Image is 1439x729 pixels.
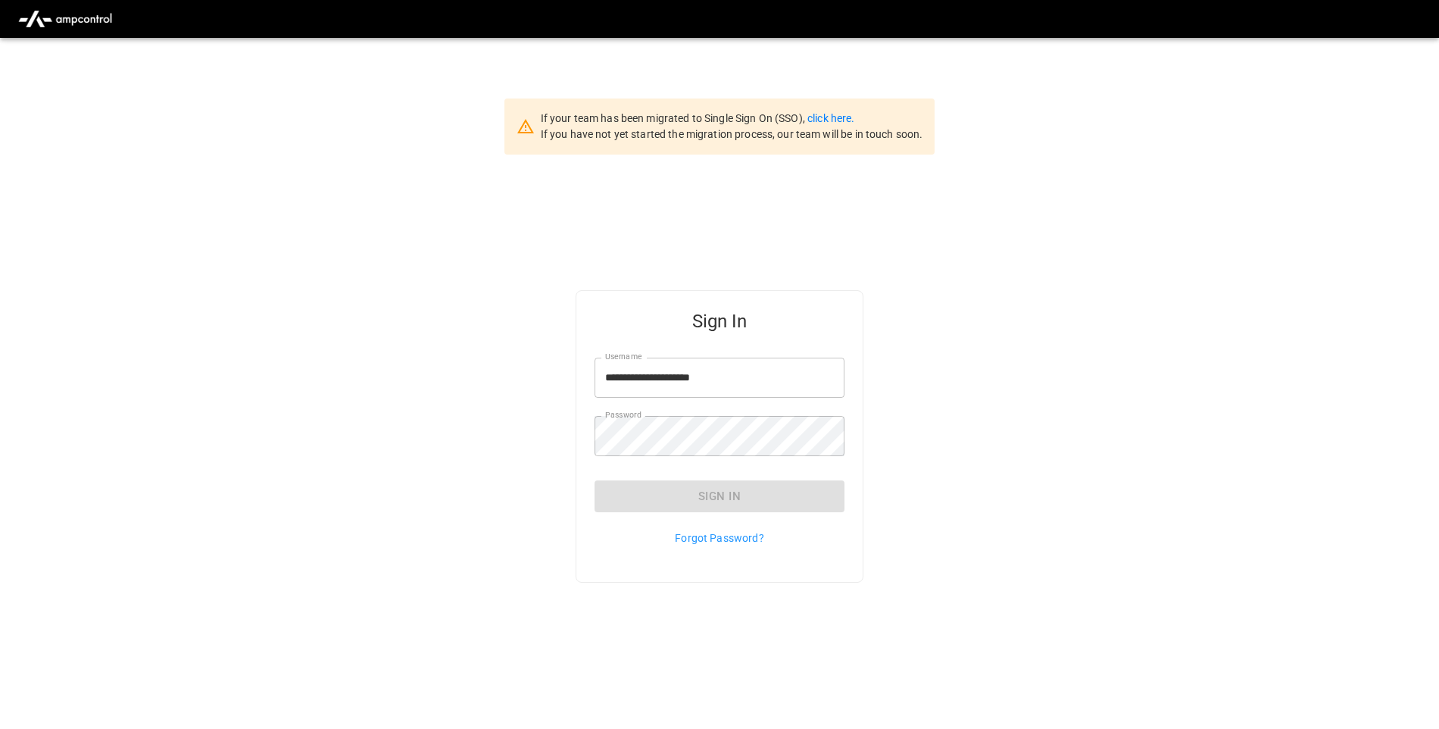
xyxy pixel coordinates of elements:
[541,112,807,124] span: If your team has been migrated to Single Sign On (SSO),
[807,112,854,124] a: click here.
[605,409,641,421] label: Password
[595,309,844,333] h5: Sign In
[595,530,844,546] p: Forgot Password?
[541,128,923,140] span: If you have not yet started the migration process, our team will be in touch soon.
[12,5,118,33] img: ampcontrol.io logo
[605,351,641,363] label: Username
